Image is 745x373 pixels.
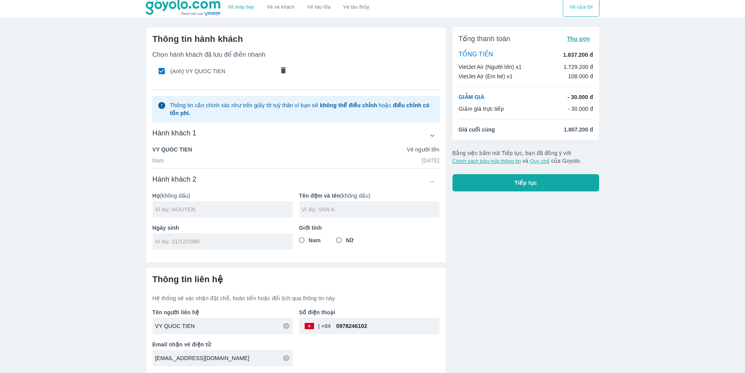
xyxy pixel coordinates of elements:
[153,274,440,285] h6: Thông tin liên hệ
[299,193,340,199] b: Tên đệm và tên
[515,179,537,187] span: Tiếp tục
[567,93,593,101] p: - 30.000 đ
[564,63,593,71] p: 1.729.200 đ
[459,72,513,80] p: VietJet Air (Em bé) x1
[153,175,197,184] h6: Hành khách 2
[267,4,294,10] a: Vé xe khách
[155,322,293,330] input: Ví dụ: NGUYEN VAN A
[155,205,293,213] input: Ví dụ: NGUYEN
[567,36,590,42] span: Thu gọn
[530,158,549,164] button: Quy chế
[153,294,440,302] p: Hệ thống sẽ xác nhận đặt chỗ, hoàn tiền hoặc đổi lịch qua thông tin này
[563,51,593,59] p: 1.837.200 đ
[299,309,336,315] b: Số điện thoại
[407,146,439,153] p: Vé người lớn
[564,126,593,133] span: 1.807.200 đ
[155,238,285,245] input: Ví dụ: 31/12/1990
[309,236,321,244] span: Nam
[459,63,522,71] p: VietJet Air (Người lớn) x1
[275,63,291,79] button: comments
[153,224,293,232] p: Ngày sinh
[346,236,353,244] span: Nữ
[459,50,493,59] p: TỔNG TIỀN
[153,146,192,153] p: VY QUOC TIEN
[452,149,600,165] p: Bằng việc bấm nút Tiếp tục, bạn đã đồng ý với và của Goyolo.
[422,157,440,164] p: [DATE]
[564,33,593,44] button: Thu gọn
[568,72,593,80] p: 108.000 đ
[153,34,440,45] h6: Thông tin hành khách
[171,67,275,75] span: (Anh) VY QUOC TIEN
[170,101,434,117] p: Thông tin cần chính xác như trên giấy tờ tuỳ thân vì bạn sẽ hoặc
[153,51,440,59] p: Chọn hành khách đã lưu để điền nhanh
[153,128,197,138] h6: Hành khách 1
[459,105,504,113] p: Giảm giá trực tiếp
[452,158,521,164] button: Chính sách bảo mật thông tin
[155,354,293,362] input: Ví dụ: abc@gmail.com
[459,34,510,43] span: Tổng thanh toán
[320,102,377,108] strong: không thể điều chỉnh
[228,4,254,10] a: Vé máy bay
[153,193,160,199] b: Họ
[452,174,600,191] button: Tiếp tục
[568,105,593,113] p: - 30.000 đ
[299,224,440,232] p: Giới tính
[153,309,199,315] b: Tên người liên hệ
[153,157,164,164] p: Nam
[459,93,485,101] p: GIẢM GIÁ
[153,341,211,348] b: Email nhận vé điện tử
[153,192,293,200] p: (không dấu)
[299,192,440,200] p: (không dấu)
[302,205,440,213] input: Ví dụ: VAN A
[459,126,495,133] span: Giá cuối cùng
